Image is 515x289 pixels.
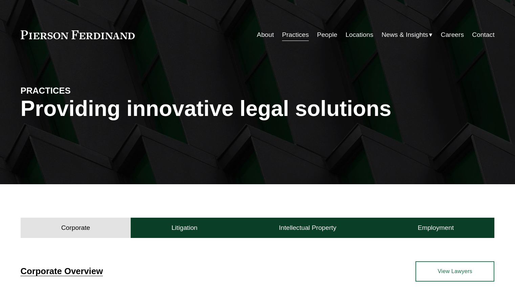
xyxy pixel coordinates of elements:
h4: Intellectual Property [279,224,337,232]
a: Locations [345,28,373,41]
a: Practices [282,28,309,41]
h4: Employment [418,224,454,232]
h4: PRACTICES [21,85,139,96]
h4: Corporate [61,224,90,232]
span: News & Insights [382,29,428,41]
a: Corporate Overview [21,266,103,276]
a: People [317,28,337,41]
h4: Litigation [171,224,197,232]
a: folder dropdown [382,28,433,41]
a: View Lawyers [415,261,494,282]
h1: Providing innovative legal solutions [21,96,495,121]
a: About [257,28,274,41]
a: Contact [472,28,494,41]
a: Careers [441,28,464,41]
